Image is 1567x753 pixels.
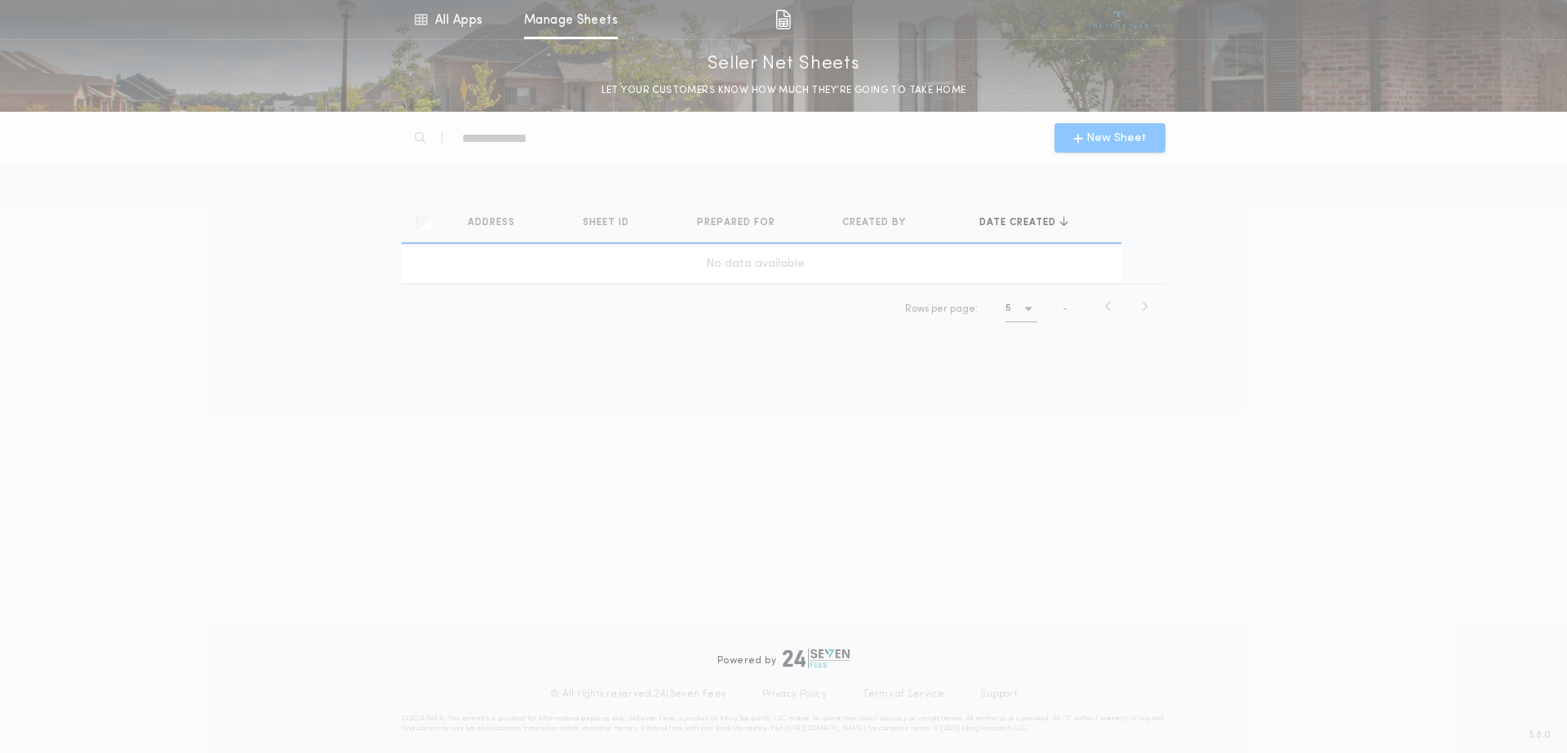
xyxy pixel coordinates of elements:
span: 3.8.0 [1529,728,1551,742]
button: New Sheet [1054,123,1165,153]
button: Created by [842,215,918,231]
span: New Sheet [1086,130,1147,147]
button: 5 [1005,296,1037,322]
img: vs-icon [1089,11,1150,28]
div: Powered by [717,649,850,668]
p: © All rights reserved. 24|Seven Fees [550,688,726,701]
a: Terms of Service [863,688,944,701]
span: Rows per page: [905,304,978,314]
span: Created by [842,216,909,229]
button: Address [468,215,527,231]
button: Date created [979,215,1068,231]
span: Sheet ID [583,216,633,229]
span: Prepared for [697,216,779,229]
p: DISCLAIMER: This estimate is provided for informational purposes only. 24|Seven Fees, a product o... [402,714,1165,733]
p: LET YOUR CUSTOMERS KNOW HOW MUCH THEY’RE GOING TO TAKE HOME [601,82,966,99]
button: Sheet ID [583,215,641,231]
a: Privacy Policy [762,688,828,701]
span: Address [468,216,518,229]
h1: 5 [1005,300,1011,317]
p: Seller Net Sheets [708,51,860,78]
a: [URL][DOMAIN_NAME] [785,725,866,732]
span: Date created [979,216,1059,229]
img: logo [783,649,850,668]
span: - [1063,302,1068,317]
div: No data available [408,256,1102,272]
img: img [775,10,791,29]
a: Support [980,688,1017,701]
